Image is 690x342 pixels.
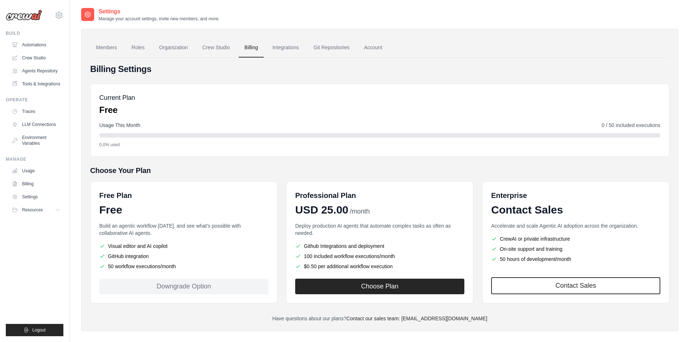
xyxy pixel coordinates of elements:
h6: Free Plan [99,190,132,200]
a: Organization [153,38,193,58]
a: Crew Studio [197,38,236,58]
a: Agents Repository [9,65,63,77]
li: $0.50 per additional workflow execution [295,263,464,270]
p: Have questions about our plans? [90,315,669,322]
div: Free [99,203,268,216]
p: Deploy production AI agents that automate complex tasks as often as needed. [295,222,464,237]
p: Build an agentic workflow [DATE], and see what's possible with collaborative AI agents. [99,222,268,237]
a: Contact our sales team: [EMAIL_ADDRESS][DOMAIN_NAME] [346,316,487,321]
span: USD 25.00 [295,203,348,216]
a: Contact Sales [491,277,660,294]
button: Logout [6,324,63,336]
a: Traces [9,106,63,117]
h6: Professional Plan [295,190,356,200]
a: Crew Studio [9,52,63,64]
div: Operate [6,97,63,103]
a: Billing [9,178,63,190]
span: /month [350,207,370,216]
li: CrewAI or private infrastructure [491,235,660,242]
p: Accelerate and scale Agentic AI adoption across the organization. [491,222,660,229]
span: 0 / 50 included executions [602,122,660,129]
span: Usage This Month [99,122,140,129]
a: Billing [239,38,264,58]
h5: Choose Your Plan [90,165,669,176]
span: Logout [32,327,46,333]
a: LLM Connections [9,119,63,130]
li: On-site support and training [491,245,660,253]
a: Integrations [267,38,305,58]
button: Resources [9,204,63,216]
h2: Settings [99,7,219,16]
h4: Billing Settings [90,63,669,75]
a: Environment Variables [9,132,63,149]
li: 50 hours of development/month [491,256,660,263]
a: Usage [9,165,63,177]
div: Contact Sales [491,203,660,216]
li: Visual editor and AI copilot [99,242,268,250]
a: Account [358,38,388,58]
h6: Enterprise [491,190,660,200]
div: Build [6,30,63,36]
span: 0.0% used [99,142,120,148]
a: Git Repositories [308,38,355,58]
li: 50 workflow executions/month [99,263,268,270]
div: Manage [6,156,63,162]
a: Tools & Integrations [9,78,63,90]
h5: Current Plan [99,93,135,103]
a: Roles [126,38,150,58]
a: Settings [9,191,63,203]
li: GitHub integration [99,253,268,260]
img: Logo [6,10,42,21]
div: Downgrade Option [99,279,268,294]
a: Automations [9,39,63,51]
li: Github Integrations and deployment [295,242,464,250]
p: Manage your account settings, invite new members, and more. [99,16,219,22]
li: 100 included workflow executions/month [295,253,464,260]
a: Members [90,38,123,58]
button: Choose Plan [295,279,464,294]
span: Resources [22,207,43,213]
p: Free [99,104,135,116]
